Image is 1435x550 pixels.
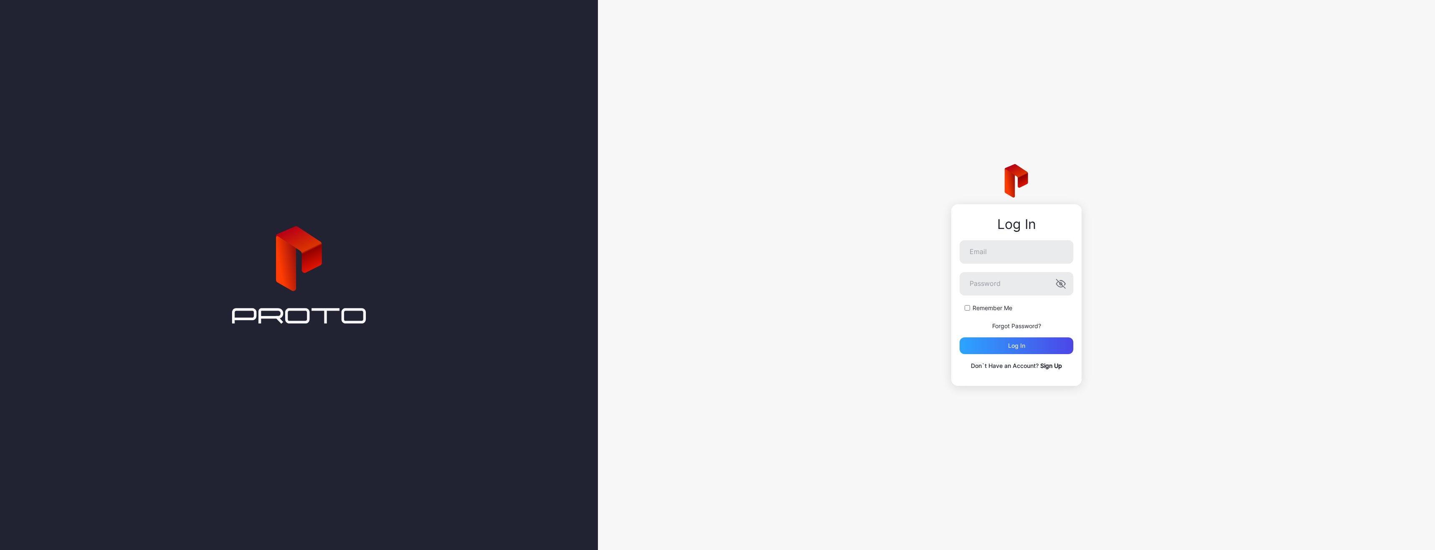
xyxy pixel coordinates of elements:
button: Password [1056,279,1066,289]
div: Log In [960,217,1073,232]
input: Password [960,272,1073,296]
input: Email [960,240,1073,264]
p: Don`t Have an Account? [960,361,1073,371]
a: Sign Up [1040,362,1062,369]
button: Log in [960,337,1073,354]
a: Forgot Password? [992,322,1041,329]
label: Remember Me [973,304,1012,312]
div: Log in [1008,342,1025,349]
